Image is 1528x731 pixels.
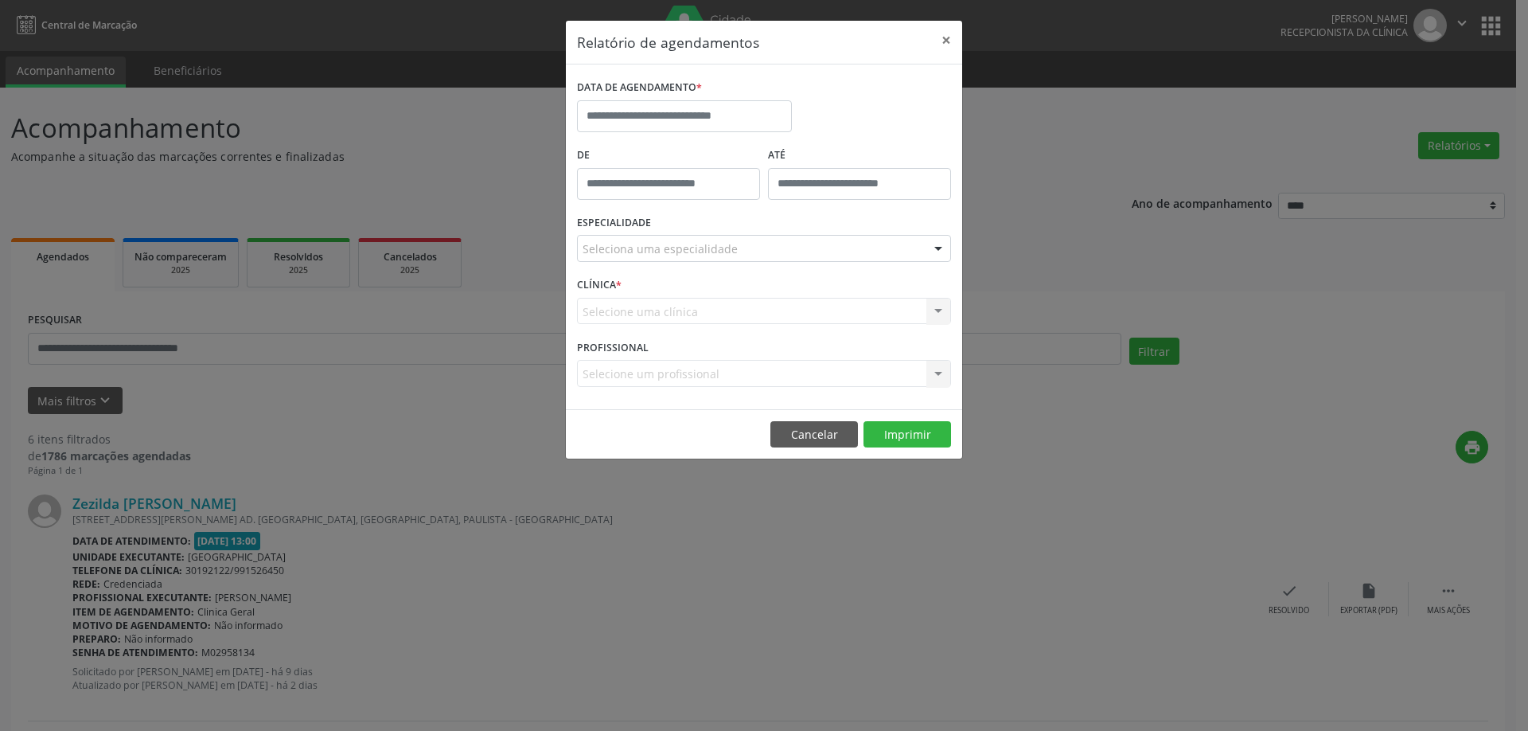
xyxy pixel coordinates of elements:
[577,335,649,360] label: PROFISSIONAL
[863,421,951,448] button: Imprimir
[577,76,702,100] label: DATA DE AGENDAMENTO
[770,421,858,448] button: Cancelar
[577,273,622,298] label: CLÍNICA
[930,21,962,60] button: Close
[583,240,738,257] span: Seleciona uma especialidade
[577,211,651,236] label: ESPECIALIDADE
[577,32,759,53] h5: Relatório de agendamentos
[768,143,951,168] label: ATÉ
[577,143,760,168] label: De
